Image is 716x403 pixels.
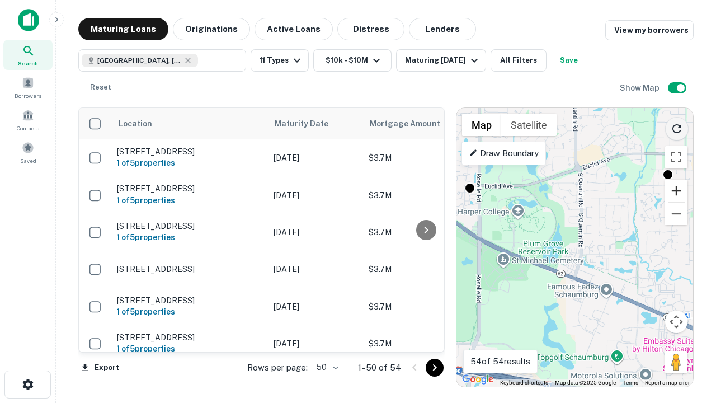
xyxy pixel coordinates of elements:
p: 1–50 of 54 [358,361,401,374]
p: [STREET_ADDRESS] [117,147,262,157]
button: Maturing [DATE] [396,49,486,72]
button: Drag Pegman onto the map to open Street View [665,351,687,373]
p: [DATE] [274,226,357,238]
button: Reload search area [665,117,689,140]
a: Terms (opens in new tab) [623,379,638,386]
h6: 1 of 5 properties [117,194,262,207]
button: Export [78,359,122,376]
button: $10k - $10M [313,49,392,72]
p: [DATE] [274,301,357,313]
p: $3.7M [369,301,481,313]
button: Reset [83,76,119,99]
th: Maturity Date [268,108,363,139]
button: Zoom out [665,203,687,225]
a: Open this area in Google Maps (opens a new window) [459,372,496,387]
p: [DATE] [274,263,357,275]
button: All Filters [491,49,547,72]
h6: Show Map [620,82,661,94]
button: Lenders [409,18,476,40]
p: Draw Boundary [469,147,539,160]
span: Maturity Date [275,117,343,130]
button: Distress [337,18,404,40]
p: [STREET_ADDRESS] [117,184,262,194]
button: Active Loans [255,18,333,40]
p: [DATE] [274,152,357,164]
a: View my borrowers [605,20,694,40]
div: 50 [312,359,340,376]
button: Maturing Loans [78,18,168,40]
th: Mortgage Amount [363,108,486,139]
span: Mortgage Amount [370,117,455,130]
p: $3.7M [369,189,481,201]
button: Keyboard shortcuts [500,379,548,387]
span: Saved [20,156,36,165]
div: Maturing [DATE] [405,54,481,67]
button: Go to next page [426,359,444,377]
h6: 1 of 5 properties [117,157,262,169]
img: Google [459,372,496,387]
a: Report a map error [645,379,690,386]
iframe: Chat Widget [660,278,716,331]
span: Contacts [17,124,39,133]
p: [DATE] [274,189,357,201]
img: capitalize-icon.png [18,9,39,31]
h6: 1 of 5 properties [117,343,262,355]
h6: 1 of 5 properties [117,231,262,243]
button: Toggle fullscreen view [665,146,687,168]
p: $3.7M [369,338,481,350]
p: 54 of 54 results [470,355,530,368]
p: $3.7M [369,263,481,275]
button: 11 Types [251,49,309,72]
p: $3.7M [369,152,481,164]
a: Saved [3,137,53,167]
p: [STREET_ADDRESS] [117,221,262,231]
p: [DATE] [274,338,357,350]
p: Rows per page: [247,361,308,374]
p: [STREET_ADDRESS] [117,332,262,343]
button: Save your search to get updates of matches that match your search criteria. [551,49,587,72]
p: $3.7M [369,226,481,238]
a: Borrowers [3,72,53,102]
span: Map data ©2025 Google [555,379,616,386]
a: Search [3,40,53,70]
button: Show street map [462,114,501,136]
th: Location [111,108,268,139]
span: Location [118,117,152,130]
button: Zoom in [665,180,687,202]
button: Show satellite imagery [501,114,557,136]
a: Contacts [3,105,53,135]
span: Search [18,59,38,68]
p: [STREET_ADDRESS] [117,296,262,306]
div: 0 0 [456,108,693,387]
button: Originations [173,18,250,40]
p: [STREET_ADDRESS] [117,264,262,274]
h6: 1 of 5 properties [117,306,262,318]
span: [GEOGRAPHIC_DATA], [GEOGRAPHIC_DATA] [97,55,181,65]
span: Borrowers [15,91,41,100]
